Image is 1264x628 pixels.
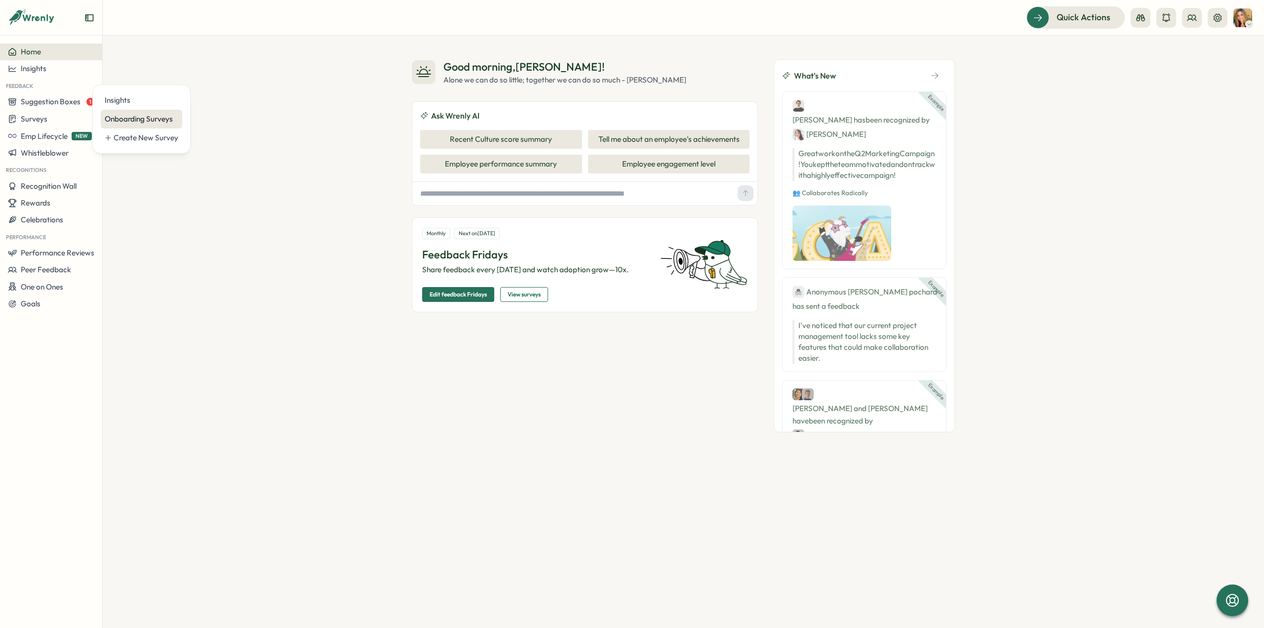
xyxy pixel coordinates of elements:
img: Tarin O'Neill [1233,8,1252,27]
span: Insights [21,64,46,73]
button: Employee engagement level [588,155,750,173]
span: Emp Lifecycle [21,131,68,141]
div: Next on [DATE] [454,228,500,239]
div: Anonymous [PERSON_NAME] pochard [792,286,937,298]
span: Rewards [21,198,50,208]
p: Great work on the Q2 Marketing Campaign! You kept the team motivated and on track with a highly e... [792,148,936,181]
button: Edit feedback Fridays [422,287,494,302]
div: [PERSON_NAME] [792,429,866,441]
span: Whistleblower [21,148,69,158]
span: Quick Actions [1057,11,1110,24]
span: One on Ones [21,282,63,292]
img: Recognition Image [792,206,891,261]
div: Insights [105,95,178,106]
span: Suggestion Boxes [21,97,80,106]
span: 1 [86,98,94,106]
img: Carlos [792,429,804,441]
button: Employee performance summary [420,155,582,173]
img: Jack [802,388,814,400]
button: Quick Actions [1027,6,1125,28]
img: Jane [792,128,804,140]
div: Alone we can do so little; together we can do so much - [PERSON_NAME] [443,75,686,85]
span: Ask Wrenly AI [431,110,479,122]
span: View surveys [508,288,541,301]
button: View surveys [500,287,548,302]
span: Surveys [21,114,47,124]
div: Good morning , [PERSON_NAME] ! [443,59,686,75]
a: Insights [101,91,182,110]
span: Performance Reviews [21,248,94,257]
span: What's New [794,70,836,82]
button: Tell me about an employee's achievements [588,130,750,149]
p: I've noticed that our current project management tool lacks some key features that could make col... [798,320,936,364]
div: Create New Survey [114,132,178,143]
span: Peer Feedback [21,265,71,274]
p: Share feedback every [DATE] and watch adoption grow—10x. [422,264,648,275]
div: Monthly [422,228,450,239]
span: Goals [21,299,40,308]
a: Onboarding Surveys [101,110,182,128]
div: [PERSON_NAME] [792,128,866,140]
span: Edit feedback Fridays [430,288,487,301]
button: Expand sidebar [84,13,94,23]
div: Onboarding Surveys [105,114,178,125]
div: [PERSON_NAME] has been recognized by [792,100,936,140]
span: Recognition Wall [21,181,77,191]
a: Create New Survey [101,128,182,147]
img: Ben [792,100,804,112]
div: [PERSON_NAME] and [PERSON_NAME] have been recognized by [792,388,936,441]
span: Home [21,47,41,56]
span: NEW [72,132,92,140]
p: 👥 Collaborates Radically [792,189,936,198]
div: has sent a feedback [792,286,936,312]
span: Celebrations [21,215,63,224]
button: Recent Culture score summary [420,130,582,149]
img: Cassie [792,388,804,400]
p: Feedback Fridays [422,247,648,262]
